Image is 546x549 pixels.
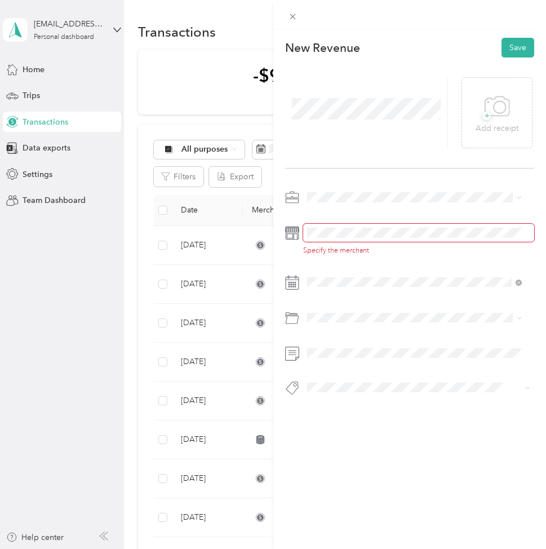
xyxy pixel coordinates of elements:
[303,246,535,256] div: Specify the merchant
[476,122,518,135] p: Add receipt
[483,486,546,549] iframe: Everlance-gr Chat Button Frame
[285,40,360,56] p: New Revenue
[482,112,491,120] span: +
[501,38,534,57] button: Save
